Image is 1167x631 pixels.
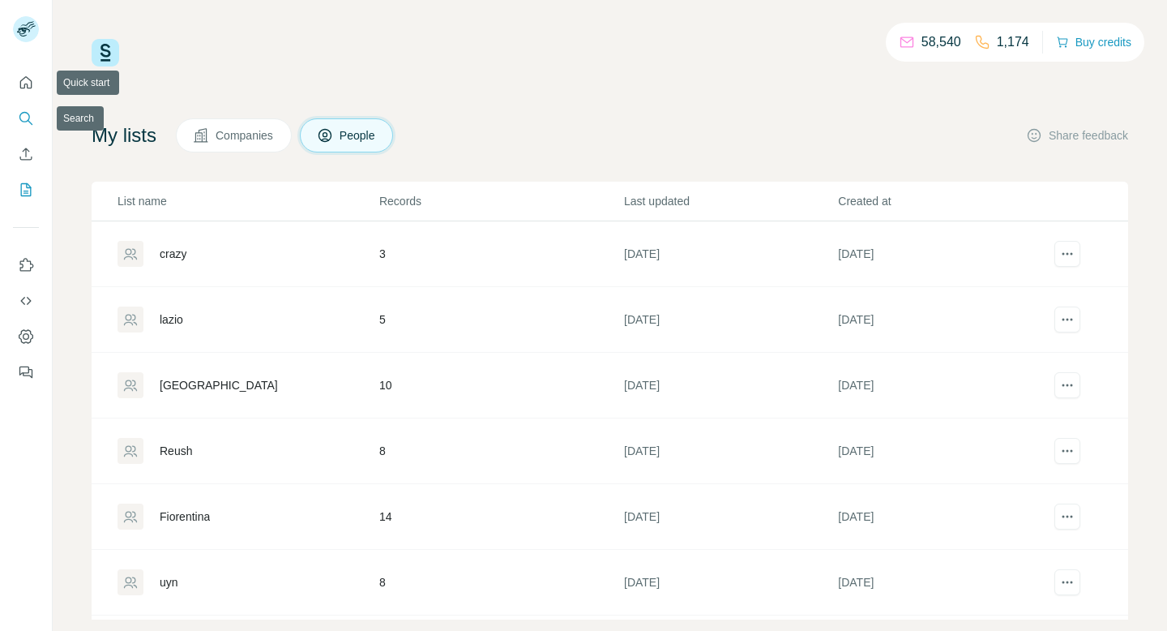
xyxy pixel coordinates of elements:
[13,322,39,351] button: Dashboard
[13,68,39,97] button: Quick start
[1054,569,1080,595] button: actions
[837,287,1051,353] td: [DATE]
[624,193,836,209] p: Last updated
[13,175,39,204] button: My lists
[92,122,156,148] h4: My lists
[623,550,837,616] td: [DATE]
[378,484,623,550] td: 14
[160,509,210,525] div: Fiorentina
[997,32,1029,52] p: 1,174
[1026,127,1128,144] button: Share feedback
[378,419,623,484] td: 8
[837,353,1051,419] td: [DATE]
[378,221,623,287] td: 3
[623,353,837,419] td: [DATE]
[1054,438,1080,464] button: actions
[837,419,1051,484] td: [DATE]
[160,443,192,459] div: Reush
[837,550,1051,616] td: [DATE]
[1054,241,1080,267] button: actions
[623,221,837,287] td: [DATE]
[379,193,622,209] p: Records
[378,550,623,616] td: 8
[118,193,378,209] p: List name
[13,140,39,169] button: Enrich CSV
[837,484,1051,550] td: [DATE]
[378,353,623,419] td: 10
[13,104,39,133] button: Search
[623,419,837,484] td: [DATE]
[13,251,39,280] button: Use Surfe on LinkedIn
[1054,504,1080,530] button: actions
[160,246,186,262] div: crazy
[623,287,837,353] td: [DATE]
[623,484,837,550] td: [DATE]
[838,193,1050,209] p: Created at
[216,127,275,144] span: Companies
[378,287,623,353] td: 5
[1056,31,1131,54] button: Buy credits
[1054,307,1080,333] button: actions
[13,286,39,315] button: Use Surfe API
[160,574,178,590] div: uyn
[921,32,961,52] p: 58,540
[13,358,39,387] button: Feedback
[92,39,119,67] img: Surfe Logo
[160,377,278,393] div: [GEOGRAPHIC_DATA]
[160,311,183,328] div: lazio
[837,221,1051,287] td: [DATE]
[1054,372,1080,398] button: actions
[340,127,377,144] span: People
